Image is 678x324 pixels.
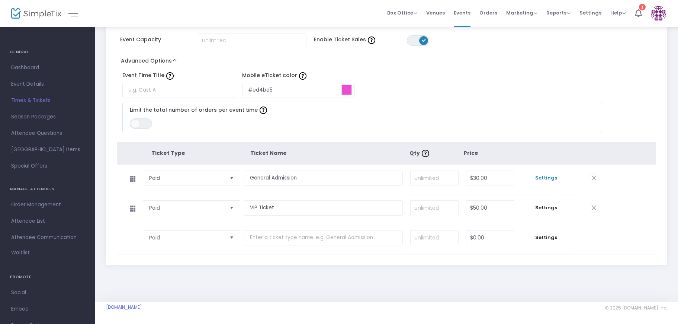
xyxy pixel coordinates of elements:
span: Social [11,288,84,298]
span: Ticket Type [151,149,185,157]
img: question-mark [166,72,174,80]
input: Price [466,201,514,215]
span: Event Details [11,79,84,89]
span: Venues [426,3,445,22]
span: Settings [522,174,570,182]
span: Season Packages [11,112,84,122]
input: unlimited [411,171,458,185]
input: unlimited [411,231,458,245]
span: Ticket Name [250,149,287,157]
span: ON [422,38,425,42]
span: Price [464,149,478,157]
h4: PROMOTE [10,270,85,285]
span: Settings [579,3,601,22]
span: © 2025 [DOMAIN_NAME] Inc. [605,305,667,311]
button: Advanced Options [117,55,184,69]
span: Reports [546,9,571,16]
label: Mobile eTicket color [242,72,355,79]
span: Orders [479,3,497,22]
span: Settings [522,234,570,241]
span: Attendee Communication [11,233,84,242]
span: Special Offers [11,161,84,171]
span: Help [610,9,626,16]
span: Paid [149,234,224,241]
span: Dashboard [11,63,84,73]
label: Event Time Title [122,72,235,79]
span: Marketing [506,9,537,16]
label: Limit the total number of orders per event time [130,102,516,118]
img: question-mark [299,72,306,80]
button: Select [226,231,237,245]
img: question-mark [422,150,429,157]
span: Box Office [387,9,417,16]
span: Embed [11,304,84,314]
span: Settings [522,204,570,212]
button: Select [226,171,237,185]
h4: MANAGE ATTENDEES [10,182,85,197]
img: question-mark [368,36,375,44]
button: Select [226,201,237,215]
span: Attendee List [11,216,84,226]
input: Enter a ticket type name. e.g. General Admission [244,230,403,245]
h4: GENERAL [10,45,85,60]
input: Price [466,171,514,185]
span: Attendee Questions [11,128,84,138]
span: Qty [409,149,431,157]
span: Paid [149,204,224,212]
input: unlimited [411,201,458,215]
span: Times & Tickets [11,96,84,105]
div: 1 [639,4,646,10]
input: unlimited [198,34,306,48]
input: Enter a ticket type name. e.g. General Admission [244,200,403,216]
span: Events [454,3,470,22]
span: Waitlist [11,249,30,257]
input: e.g. Cast A [122,83,235,98]
input: Enter a ticket type name. e.g. General Admission [244,171,403,186]
span: Paid [149,174,224,182]
span: Event Capacity [120,36,198,44]
span: [GEOGRAPHIC_DATA] Items [11,145,84,155]
a: [DOMAIN_NAME] [106,304,142,310]
span: Enable Ticket Sales [314,36,407,44]
input: Price [466,231,514,245]
span: Order Management [11,200,84,210]
img: question-mark [260,107,267,114]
